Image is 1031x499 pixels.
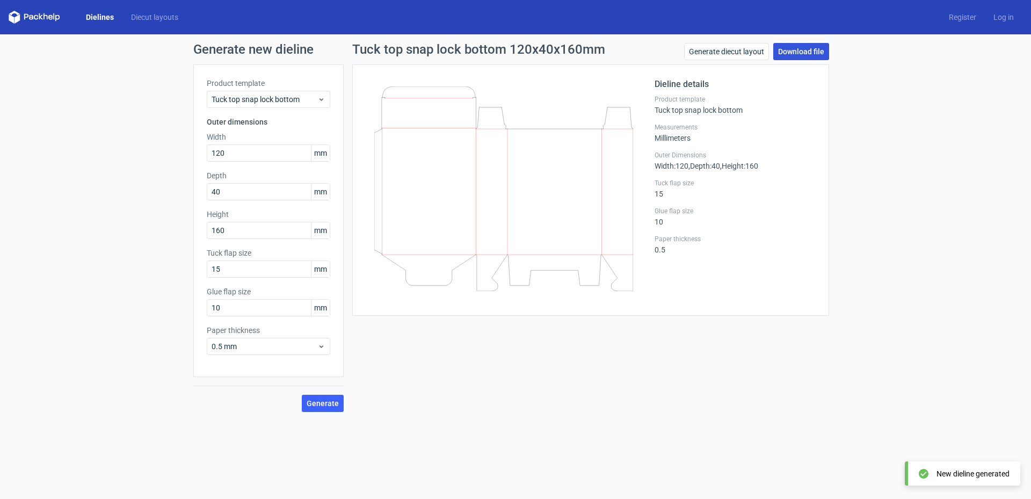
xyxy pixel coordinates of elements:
[311,145,330,161] span: mm
[940,12,985,23] a: Register
[207,117,330,127] h3: Outer dimensions
[311,261,330,277] span: mm
[207,132,330,142] label: Width
[77,12,122,23] a: Dielines
[936,468,1010,479] div: New dieline generated
[655,95,816,114] div: Tuck top snap lock bottom
[773,43,829,60] a: Download file
[311,300,330,316] span: mm
[720,162,758,170] span: , Height : 160
[655,207,816,215] label: Glue flap size
[122,12,187,23] a: Diecut layouts
[311,184,330,200] span: mm
[193,43,838,56] h1: Generate new dieline
[655,151,816,160] label: Outer Dimensions
[207,248,330,258] label: Tuck flap size
[655,95,816,104] label: Product template
[352,43,605,56] h1: Tuck top snap lock bottom 120x40x160mm
[207,78,330,89] label: Product template
[655,179,816,187] label: Tuck flap size
[655,207,816,226] div: 10
[212,94,317,105] span: Tuck top snap lock bottom
[207,325,330,336] label: Paper thickness
[207,209,330,220] label: Height
[207,286,330,297] label: Glue flap size
[311,222,330,238] span: mm
[985,12,1022,23] a: Log in
[688,162,720,170] span: , Depth : 40
[207,170,330,181] label: Depth
[307,400,339,407] span: Generate
[655,78,816,91] h2: Dieline details
[655,162,688,170] span: Width : 120
[302,395,344,412] button: Generate
[655,123,816,132] label: Measurements
[655,123,816,142] div: Millimeters
[655,235,816,243] label: Paper thickness
[684,43,769,60] a: Generate diecut layout
[212,341,317,352] span: 0.5 mm
[655,179,816,198] div: 15
[655,235,816,254] div: 0.5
